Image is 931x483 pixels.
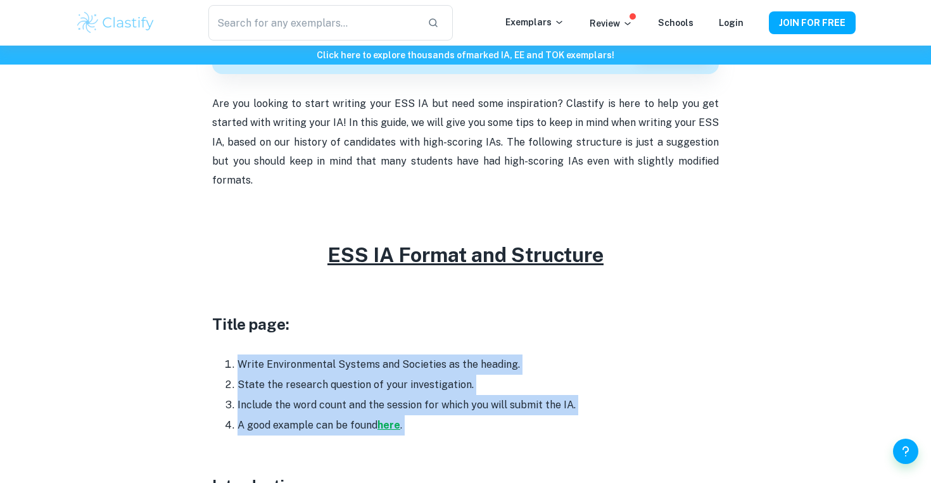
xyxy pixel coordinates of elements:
[212,94,719,191] p: Are you looking to start writing your ESS IA but need some inspiration? Clastify is here to help ...
[237,415,719,436] li: A good example can be found .
[3,48,928,62] h6: Click here to explore thousands of marked IA, EE and TOK exemplars !
[719,18,744,28] a: Login
[769,11,856,34] button: JOIN FOR FREE
[893,439,918,464] button: Help and Feedback
[658,18,693,28] a: Schools
[208,5,417,41] input: Search for any exemplars...
[237,395,719,415] li: Include the word count and the session for which you will submit the IA.
[75,10,156,35] img: Clastify logo
[327,243,604,267] u: ESS IA Format and Structure
[237,354,719,375] li: Write Environmental Systems and Societies as the heading.
[590,16,633,30] p: Review
[505,15,564,29] p: Exemplars
[377,419,400,431] a: here
[212,313,719,336] h3: Title page:
[237,375,719,395] li: State the research question of your investigation.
